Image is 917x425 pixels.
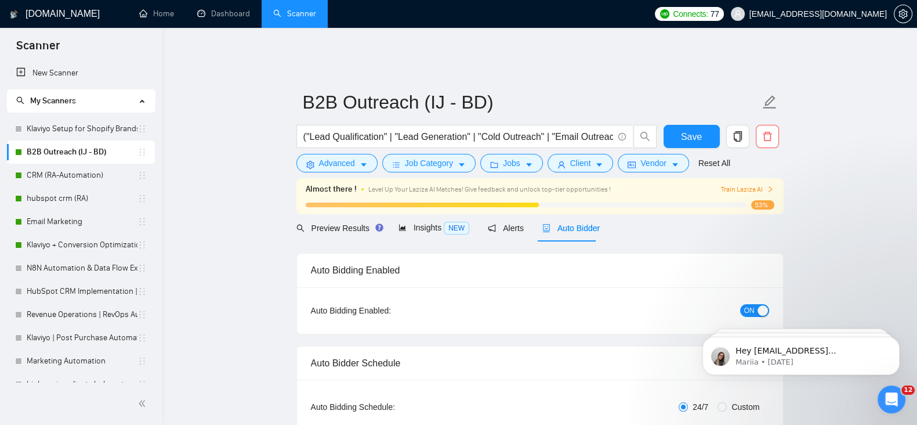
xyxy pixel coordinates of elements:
[756,125,779,148] button: delete
[398,224,407,232] span: area-chart
[7,280,155,303] li: HubSpot CRM Implementation | Migration (Imran)
[734,10,742,18] span: user
[7,117,155,141] li: Klaviyo Setup for Shopify Brands
[311,254,769,287] div: Auto Bidding Enabled
[7,164,155,187] li: CRM (RA-Automation)
[618,154,688,172] button: idcardVendorcaret-down
[444,222,469,235] span: NEW
[762,95,777,110] span: edit
[27,233,137,257] a: Klaviyo + Conversion Optimization
[27,257,137,280] a: N8N Automation & Data Flow Expert ([PERSON_NAME])
[30,96,76,106] span: My Scanners
[27,373,137,396] a: high paying clients hubspot crm
[681,129,702,144] span: Save
[137,147,147,157] span: holder
[138,398,150,409] span: double-left
[27,164,137,187] a: CRM (RA-Automation)
[671,160,679,169] span: caret-down
[392,160,400,169] span: bars
[296,224,380,233] span: Preview Results
[618,133,626,141] span: info-circle
[311,401,463,413] div: Auto Bidding Schedule:
[595,160,603,169] span: caret-down
[137,380,147,389] span: holder
[503,157,520,170] span: Jobs
[27,187,137,210] a: hubspot crm (RA)
[673,8,708,20] span: Connects:
[27,280,137,303] a: HubSpot CRM Implementation | Migration (Imran)
[901,386,915,395] span: 12
[458,160,466,169] span: caret-down
[767,186,774,193] span: right
[7,187,155,210] li: hubspot crm (RA)
[727,401,764,413] span: Custom
[273,9,316,19] a: searchScanner
[137,217,147,226] span: holder
[311,304,463,317] div: Auto Bidding Enabled:
[306,160,314,169] span: setting
[7,350,155,373] li: Marketing Automation
[137,333,147,343] span: holder
[27,303,137,326] a: Revenue Operations | RevOps Audit | Sales Optimization (Imran RevOps profile)
[490,160,498,169] span: folder
[727,131,749,142] span: copy
[480,154,543,172] button: folderJobscaret-down
[570,157,591,170] span: Client
[382,154,476,172] button: barsJob Categorycaret-down
[319,157,355,170] span: Advanced
[27,350,137,373] a: Marketing Automation
[7,233,155,257] li: Klaviyo + Conversion Optimization
[525,160,533,169] span: caret-down
[27,326,137,350] a: Klaviyo | Post Purchase Automation (Mujahid)
[542,224,600,233] span: Auto Bidder
[303,88,760,117] input: Scanner name...
[7,37,69,62] span: Scanner
[27,117,137,141] a: Klaviyo Setup for Shopify Brands
[726,125,749,148] button: copy
[16,96,76,106] span: My Scanners
[7,62,155,85] li: New Scanner
[7,257,155,280] li: N8N Automation & Data Flow Expert (Ali)
[7,373,155,396] li: high paying clients hubspot crm
[137,240,147,250] span: holder
[878,386,905,413] iframe: Intercom live chat
[698,157,730,170] a: Reset All
[557,160,566,169] span: user
[16,96,24,105] span: search
[548,154,614,172] button: userClientcaret-down
[744,304,755,317] span: ON
[7,326,155,350] li: Klaviyo | Post Purchase Automation (Mujahid)
[368,185,611,193] span: Level Up Your Laziza AI Matches! Give feedback and unlock top-tier opportunities !
[688,401,713,413] span: 24/7
[374,222,385,233] div: Tooltip anchor
[720,184,774,195] button: Train Laziza AI
[685,312,917,394] iframe: Intercom notifications message
[137,124,147,134] span: holder
[756,131,778,142] span: delete
[137,264,147,273] span: holder
[197,9,250,19] a: dashboardDashboard
[7,210,155,233] li: Email Marketing
[137,356,147,366] span: holder
[137,194,147,203] span: holder
[542,224,550,232] span: robot
[488,224,496,232] span: notification
[894,5,912,23] button: setting
[296,154,378,172] button: settingAdvancedcaret-down
[894,9,912,19] a: setting
[7,303,155,326] li: Revenue Operations | RevOps Audit | Sales Optimization (Imran RevOps profile)
[664,125,720,148] button: Save
[27,141,137,164] a: B2B Outreach (IJ - BD)
[398,223,469,232] span: Insights
[488,224,524,233] span: Alerts
[634,131,656,142] span: search
[360,160,368,169] span: caret-down
[640,157,666,170] span: Vendor
[10,5,18,24] img: logo
[311,347,769,380] div: Auto Bidder Schedule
